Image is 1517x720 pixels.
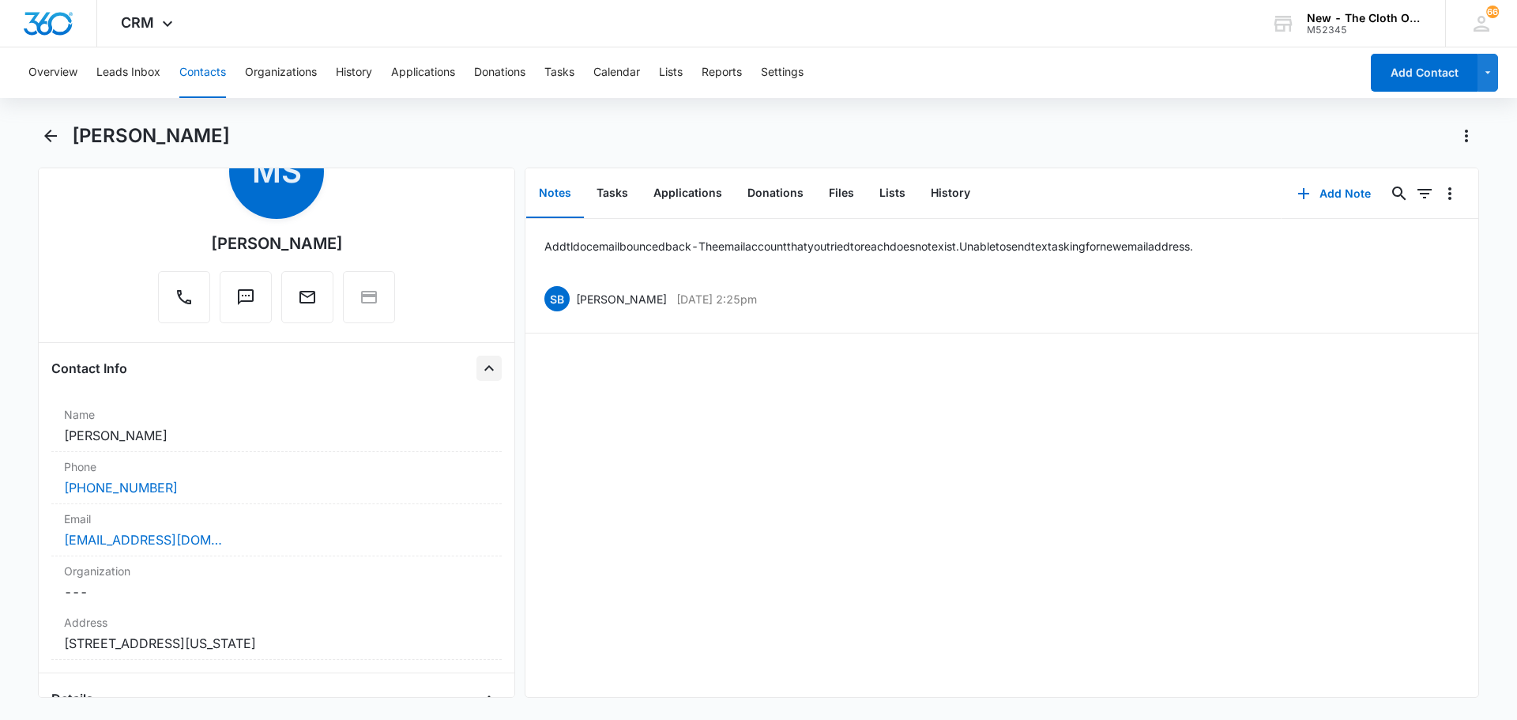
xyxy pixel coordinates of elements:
dd: --- [64,582,489,601]
button: Back [38,123,62,149]
a: [EMAIL_ADDRESS][DOMAIN_NAME] [64,530,222,549]
label: Organization [64,563,489,579]
p: [PERSON_NAME] [576,291,667,307]
p: Addtl doc email bounced back - The email account that you tried to reach does not exist. Unable t... [544,238,1193,254]
label: Phone [64,458,489,475]
button: Filters [1412,181,1437,206]
button: Lists [867,169,918,218]
button: Call [158,271,210,323]
button: Text [220,271,272,323]
label: Address [64,614,489,631]
p: [DATE] 2:25pm [676,291,757,307]
span: MS [229,124,324,219]
button: History [918,169,983,218]
div: Phone[PHONE_NUMBER] [51,452,502,504]
button: Donations [474,47,525,98]
div: account id [1307,25,1422,36]
dd: [STREET_ADDRESS][US_STATE] [64,634,489,653]
div: [PERSON_NAME] [211,232,343,255]
a: Call [158,296,210,309]
button: Overview [28,47,77,98]
button: Add Contact [1371,54,1477,92]
dd: [PERSON_NAME] [64,426,489,445]
button: Add Note [1282,175,1387,213]
button: Email [281,271,333,323]
a: [PHONE_NUMBER] [64,478,178,497]
button: Calendar [593,47,640,98]
button: Organizations [245,47,317,98]
div: Name[PERSON_NAME] [51,400,502,452]
span: 66 [1486,6,1499,18]
button: Search... [1387,181,1412,206]
span: CRM [121,14,154,31]
button: Tasks [584,169,641,218]
button: Actions [1454,123,1479,149]
button: Files [816,169,867,218]
button: Lists [659,47,683,98]
h4: Contact Info [51,359,127,378]
a: Email [281,296,333,309]
button: Leads Inbox [96,47,160,98]
span: SB [544,286,570,311]
a: Text [220,296,272,309]
button: Tasks [544,47,574,98]
div: Address[STREET_ADDRESS][US_STATE] [51,608,502,660]
button: Reports [702,47,742,98]
button: Contacts [179,47,226,98]
h1: [PERSON_NAME] [72,124,230,148]
button: Overflow Menu [1437,181,1462,206]
div: Email[EMAIL_ADDRESS][DOMAIN_NAME] [51,504,502,556]
label: Email [64,511,489,527]
div: Organization--- [51,556,502,608]
button: Applications [391,47,455,98]
button: Applications [641,169,735,218]
label: Name [64,406,489,423]
h4: Details [51,689,93,708]
button: Close [476,686,502,711]
button: Settings [761,47,804,98]
button: Close [476,356,502,381]
button: Notes [526,169,584,218]
button: History [336,47,372,98]
div: account name [1307,12,1422,25]
button: Donations [735,169,816,218]
div: notifications count [1486,6,1499,18]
